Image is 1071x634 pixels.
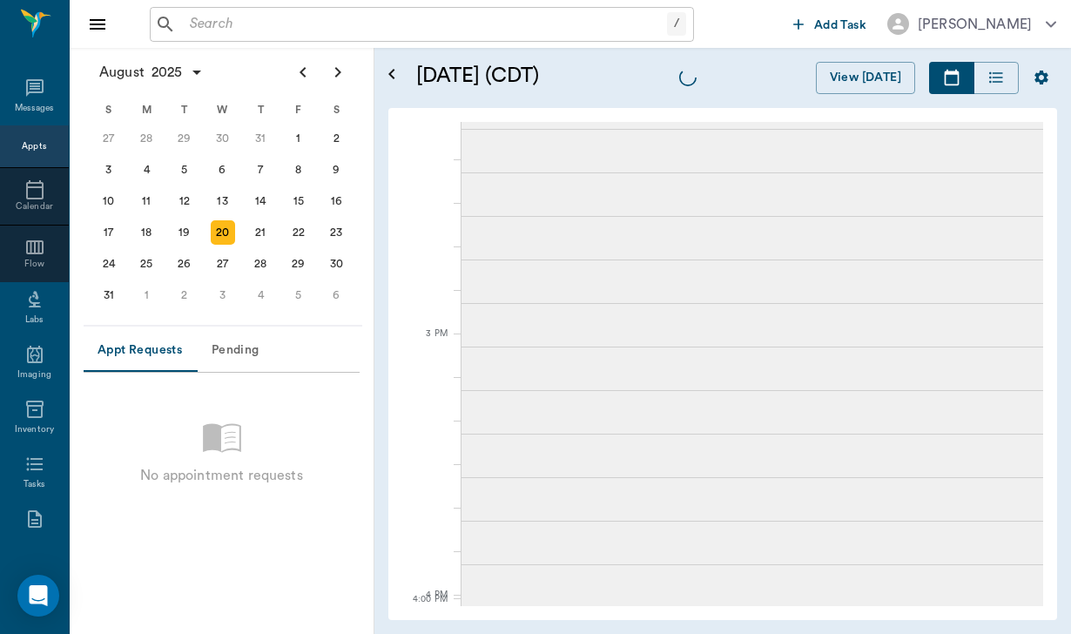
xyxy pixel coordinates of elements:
[324,283,348,307] div: Saturday, September 6, 2025
[128,97,166,123] div: M
[667,12,686,36] div: /
[84,330,360,372] div: Appointment request tabs
[286,55,320,90] button: Previous page
[211,252,235,276] div: Wednesday, August 27, 2025
[786,8,873,40] button: Add Task
[248,283,273,307] div: Thursday, September 4, 2025
[211,189,235,213] div: Wednesday, August 13, 2025
[80,7,115,42] button: Close drawer
[402,590,448,608] div: 4:00 PM
[280,97,318,123] div: F
[97,252,121,276] div: Sunday, August 24, 2025
[165,97,204,123] div: T
[97,189,121,213] div: Sunday, August 10, 2025
[324,158,348,182] div: Saturday, August 9, 2025
[172,220,197,245] div: Tuesday, August 19, 2025
[416,62,658,90] h5: [DATE] (CDT)
[91,55,212,90] button: August2025
[402,586,448,604] div: 4 PM
[183,12,667,37] input: Search
[211,283,235,307] div: Wednesday, September 3, 2025
[873,8,1070,40] button: [PERSON_NAME]
[172,126,197,151] div: Tuesday, July 29, 2025
[134,158,158,182] div: Monday, August 4, 2025
[320,55,355,90] button: Next page
[286,158,311,182] div: Friday, August 8, 2025
[204,97,242,123] div: W
[816,62,915,94] button: View [DATE]
[84,330,196,372] button: Appt Requests
[286,126,311,151] div: Friday, August 1, 2025
[172,252,197,276] div: Tuesday, August 26, 2025
[90,97,128,123] div: S
[211,220,235,245] div: Today, Wednesday, August 20, 2025
[15,102,55,115] div: Messages
[324,220,348,245] div: Saturday, August 23, 2025
[24,478,45,491] div: Tasks
[324,252,348,276] div: Saturday, August 30, 2025
[918,14,1032,35] div: [PERSON_NAME]
[97,126,121,151] div: Sunday, July 27, 2025
[172,189,197,213] div: Tuesday, August 12, 2025
[134,283,158,307] div: Monday, September 1, 2025
[317,97,355,123] div: S
[140,465,302,486] p: No appointment requests
[248,220,273,245] div: Thursday, August 21, 2025
[286,252,311,276] div: Friday, August 29, 2025
[248,158,273,182] div: Thursday, August 7, 2025
[241,97,280,123] div: T
[134,126,158,151] div: Monday, July 28, 2025
[248,252,273,276] div: Thursday, August 28, 2025
[286,283,311,307] div: Friday, September 5, 2025
[196,330,274,372] button: Pending
[134,252,158,276] div: Monday, August 25, 2025
[17,368,51,381] div: Imaging
[381,41,402,108] button: Open calendar
[286,220,311,245] div: Friday, August 22, 2025
[211,158,235,182] div: Wednesday, August 6, 2025
[148,60,186,84] span: 2025
[172,283,197,307] div: Tuesday, September 2, 2025
[97,220,121,245] div: Sunday, August 17, 2025
[211,126,235,151] div: Wednesday, July 30, 2025
[286,189,311,213] div: Friday, August 15, 2025
[248,126,273,151] div: Thursday, July 31, 2025
[97,158,121,182] div: Sunday, August 3, 2025
[25,314,44,327] div: Labs
[134,220,158,245] div: Monday, August 18, 2025
[324,126,348,151] div: Saturday, August 2, 2025
[96,60,148,84] span: August
[15,423,54,436] div: Inventory
[248,189,273,213] div: Thursday, August 14, 2025
[172,158,197,182] div: Tuesday, August 5, 2025
[134,189,158,213] div: Monday, August 11, 2025
[402,325,448,368] div: 3 PM
[324,189,348,213] div: Saturday, August 16, 2025
[97,283,121,307] div: Sunday, August 31, 2025
[17,575,59,617] div: Open Intercom Messenger
[22,140,46,153] div: Appts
